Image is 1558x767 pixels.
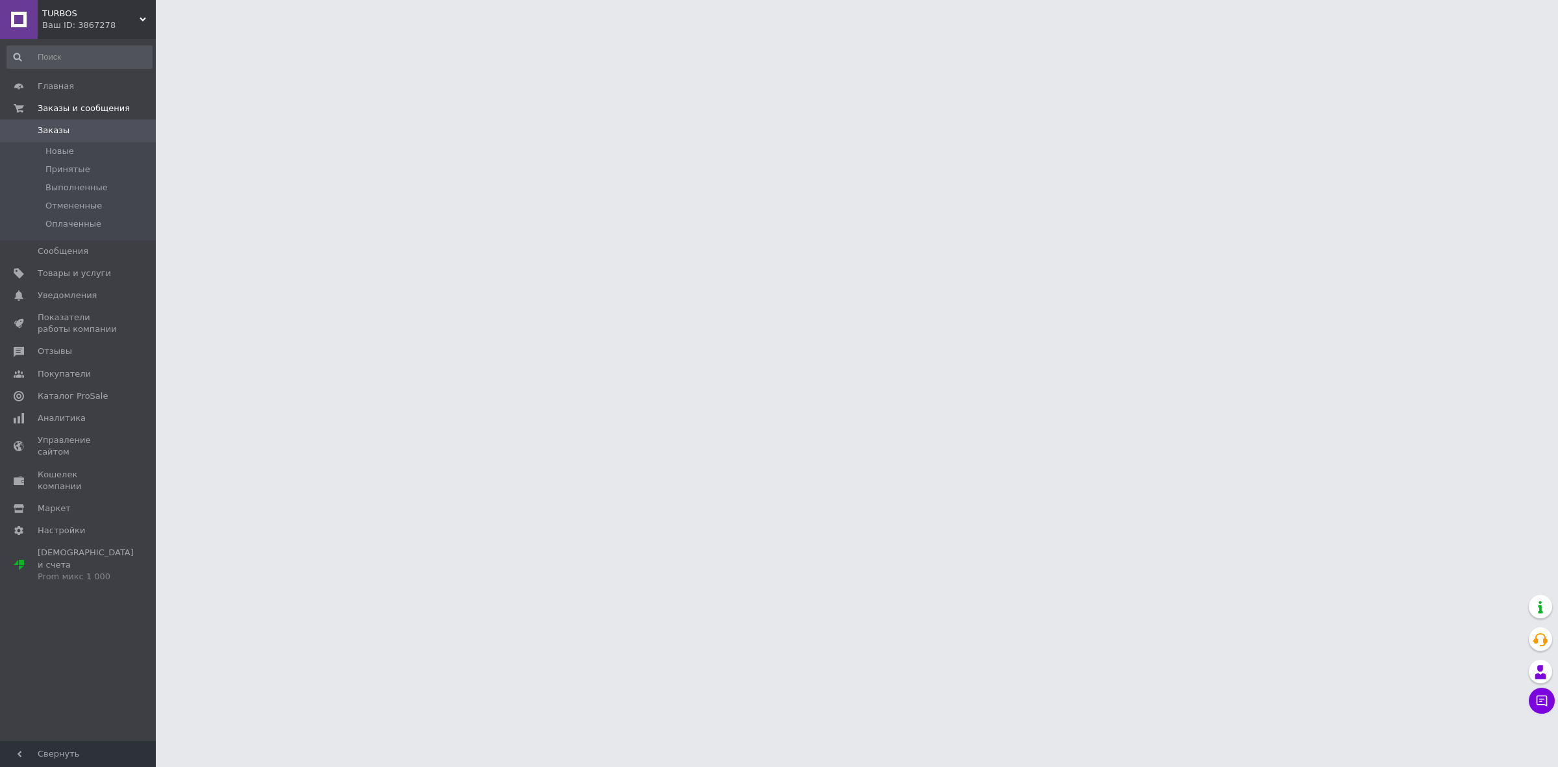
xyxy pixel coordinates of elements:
span: Принятые [45,164,90,175]
div: Ваш ID: 3867278 [42,19,156,31]
span: Аналитика [38,412,86,424]
div: Prom микс 1 000 [38,571,134,583]
span: Заказы [38,125,69,136]
span: Показатели работы компании [38,312,120,335]
span: Товары и услуги [38,268,111,279]
span: Каталог ProSale [38,390,108,402]
button: Чат с покупателем [1529,688,1555,714]
span: Сообщения [38,245,88,257]
span: Отмененные [45,200,102,212]
span: Кошелек компании [38,469,120,492]
span: Отзывы [38,346,72,357]
span: Настройки [38,525,85,536]
span: Заказы и сообщения [38,103,130,114]
span: Покупатели [38,368,91,380]
span: Выполненные [45,182,108,194]
span: Новые [45,145,74,157]
span: Оплаченные [45,218,101,230]
input: Поиск [6,45,153,69]
span: Главная [38,81,74,92]
span: [DEMOGRAPHIC_DATA] и счета [38,547,134,583]
span: TURBOS [42,8,140,19]
span: Уведомления [38,290,97,301]
span: Управление сайтом [38,434,120,458]
span: Маркет [38,503,71,514]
